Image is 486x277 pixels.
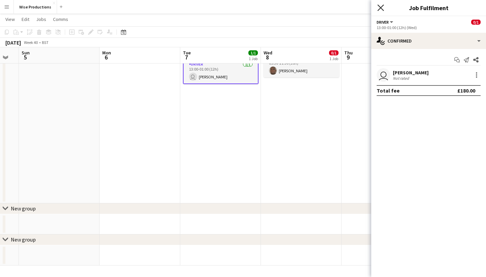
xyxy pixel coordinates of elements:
button: Wise Productions [14,0,57,14]
span: Sun [22,50,30,56]
a: View [3,15,18,24]
div: Total fee [377,87,400,94]
h3: Job Fulfilment [371,3,486,12]
span: Edit [22,16,29,22]
div: £180.00 [457,87,475,94]
span: Mon [102,50,111,56]
a: Jobs [33,15,49,24]
div: 13:00-01:00 (12h) (Wed) [377,25,481,30]
span: 5 [21,53,30,61]
span: Driver [377,20,389,25]
div: New group [11,205,36,212]
span: Wed [264,50,272,56]
div: Not rated [393,76,410,81]
span: 7 [182,53,191,61]
div: New group [11,236,36,243]
span: Jobs [36,16,46,22]
div: [DATE] [5,39,21,46]
div: 1 Job [249,56,258,61]
span: Comms [53,16,68,22]
span: 8 [263,53,272,61]
div: BST [42,40,49,45]
div: Confirmed [371,33,486,49]
app-card-role: Driver1/105:30-21:30 (16h)[PERSON_NAME] [264,54,339,77]
span: 9 [343,53,353,61]
app-card-role: Driver1/113:00-01:00 (12h) [PERSON_NAME] [183,60,259,84]
div: [PERSON_NAME] [393,70,429,76]
a: Comms [50,15,71,24]
span: View [5,16,15,22]
span: Week 40 [22,40,39,45]
button: Driver [377,20,394,25]
span: Thu [344,50,353,56]
span: Tue [183,50,191,56]
span: 0/1 [329,50,339,55]
span: 0/1 [471,20,481,25]
span: 6 [101,53,111,61]
div: 1 Job [329,56,338,61]
a: Edit [19,15,32,24]
span: 1/1 [248,50,258,55]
